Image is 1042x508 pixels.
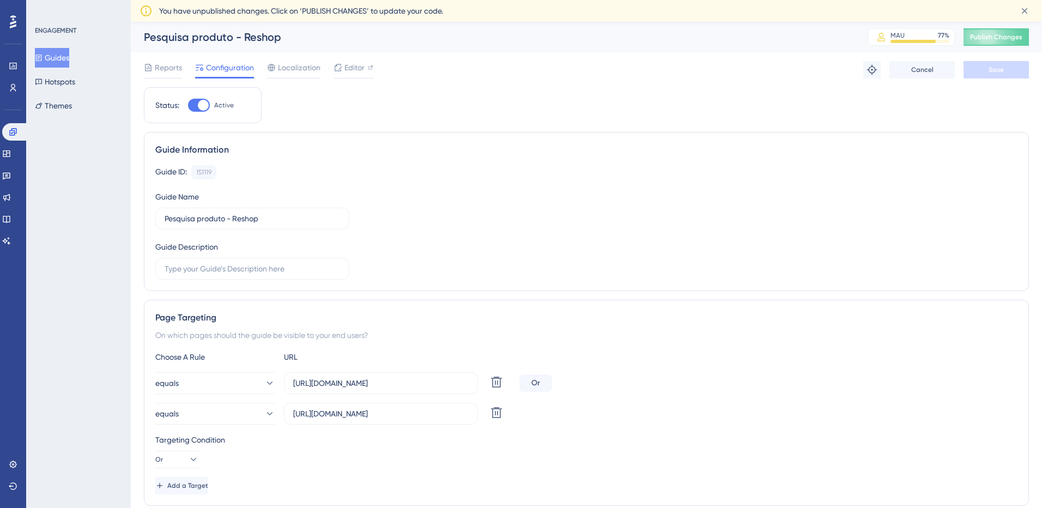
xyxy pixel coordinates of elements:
button: Guides [35,48,69,68]
span: Add a Target [167,481,208,490]
button: Or [155,451,199,468]
div: Page Targeting [155,311,1017,324]
div: Guide Name [155,190,199,203]
span: Or [155,455,163,464]
div: 151119 [196,168,211,177]
div: Status: [155,99,179,112]
span: Localization [278,61,320,74]
div: Targeting Condition [155,433,1017,446]
span: Configuration [206,61,254,74]
span: Active [214,101,234,110]
input: Type your Guide’s Description here [165,263,340,275]
input: yourwebsite.com/path [293,408,469,420]
div: Guide Description [155,240,218,253]
div: Choose A Rule [155,350,275,364]
div: Guide ID: [155,165,187,179]
span: You have unpublished changes. Click on ‘PUBLISH CHANGES’ to update your code. [159,4,443,17]
input: yourwebsite.com/path [293,377,469,389]
button: equals [155,372,275,394]
input: Type your Guide’s Name here [165,213,340,225]
div: Pesquisa produto - Reshop [144,29,840,45]
div: On which pages should the guide be visible to your end users? [155,329,1017,342]
button: Hotspots [35,72,75,92]
div: Or [519,374,552,392]
div: Guide Information [155,143,1017,156]
div: ENGAGEMENT [35,26,76,35]
button: equals [155,403,275,425]
span: Reports [155,61,182,74]
span: equals [155,377,179,390]
div: URL [284,350,404,364]
button: Add a Target [155,477,208,494]
span: Editor [344,61,365,74]
span: equals [155,407,179,420]
button: Themes [35,96,72,116]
